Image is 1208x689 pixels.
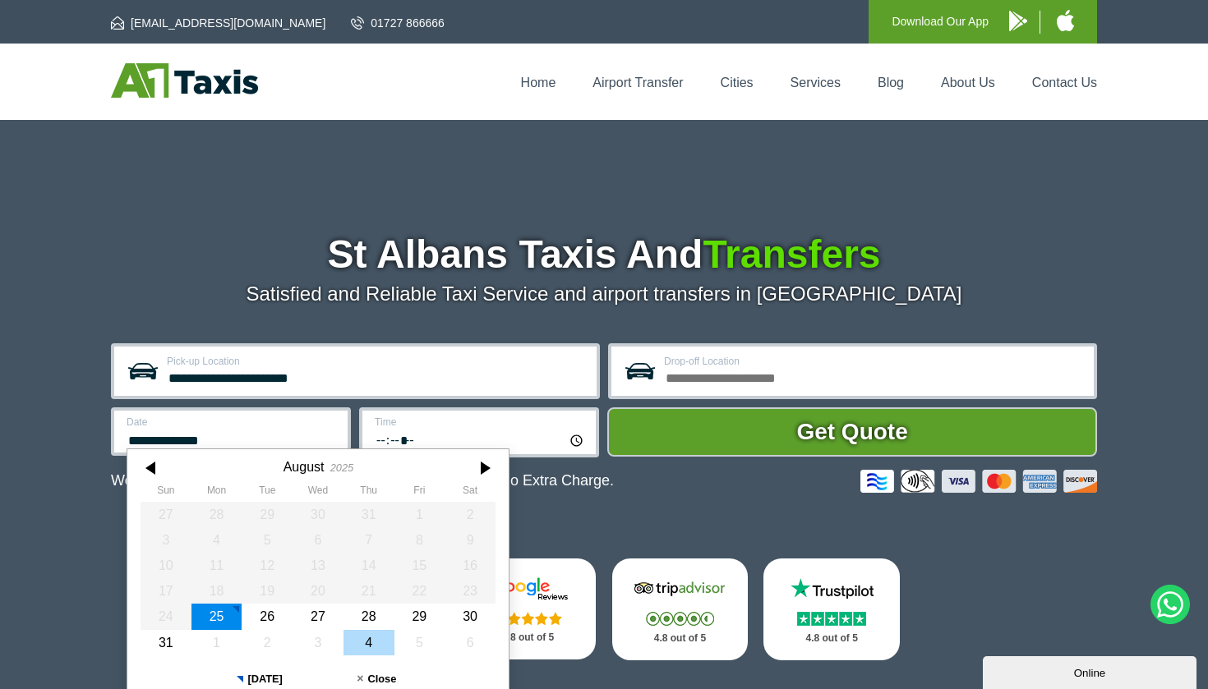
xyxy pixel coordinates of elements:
div: 20 August 2025 [293,578,343,604]
div: 21 August 2025 [343,578,394,604]
div: 13 August 2025 [293,553,343,578]
div: 06 September 2025 [445,630,496,655]
div: 11 August 2025 [191,553,242,578]
div: 18 August 2025 [191,578,242,604]
div: 04 August 2025 [191,527,242,553]
div: 03 September 2025 [293,630,343,655]
div: 12 August 2025 [242,553,293,578]
div: 23 August 2025 [445,578,496,604]
th: Monday [191,485,242,501]
th: Tuesday [242,485,293,501]
div: 27 August 2025 [293,604,343,629]
p: 4.8 out of 5 [478,627,579,648]
div: 31 August 2025 [141,630,191,655]
div: 27 July 2025 [141,502,191,527]
div: 08 August 2025 [394,527,445,553]
div: 30 July 2025 [293,502,343,527]
div: August [284,459,325,475]
a: 01727 866666 [351,15,445,31]
div: 16 August 2025 [445,553,496,578]
h1: St Albans Taxis And [111,235,1097,274]
div: 02 September 2025 [242,630,293,655]
div: 31 July 2025 [343,502,394,527]
p: We Now Accept Card & Contactless Payment In [111,472,614,489]
div: 14 August 2025 [343,553,394,578]
div: 09 August 2025 [445,527,496,553]
div: 02 August 2025 [445,502,496,527]
th: Friday [394,485,445,501]
img: A1 Taxis Android App [1009,11,1027,31]
label: Time [375,417,586,427]
p: Satisfied and Reliable Taxi Service and airport transfers in [GEOGRAPHIC_DATA] [111,282,1097,305]
img: Tripadvisor [630,576,729,601]
button: Get Quote [607,407,1097,457]
th: Sunday [141,485,191,501]
div: 19 August 2025 [242,578,293,604]
div: 28 August 2025 [343,604,394,629]
a: Home [521,76,556,90]
a: Tripadvisor Stars 4.8 out of 5 [612,558,749,660]
div: 03 August 2025 [141,527,191,553]
div: 26 August 2025 [242,604,293,629]
label: Pick-up Location [167,356,587,366]
a: [EMAIL_ADDRESS][DOMAIN_NAME] [111,15,325,31]
div: 05 September 2025 [394,630,445,655]
div: 10 August 2025 [141,553,191,578]
img: Stars [797,612,866,626]
span: Transfers [703,232,880,276]
a: Cities [721,76,754,90]
div: 29 July 2025 [242,502,293,527]
div: 17 August 2025 [141,578,191,604]
p: Download Our App [892,11,989,32]
div: 04 September 2025 [343,630,394,655]
a: About Us [941,76,995,90]
div: 24 August 2025 [141,604,191,629]
div: 05 August 2025 [242,527,293,553]
div: 07 August 2025 [343,527,394,553]
p: 4.8 out of 5 [782,628,882,649]
div: 15 August 2025 [394,553,445,578]
div: 29 August 2025 [394,604,445,629]
a: Services [791,76,841,90]
a: Airport Transfer [592,76,683,90]
div: 06 August 2025 [293,527,343,553]
img: Stars [494,612,562,625]
iframe: chat widget [983,653,1200,689]
img: Trustpilot [782,576,881,601]
div: 2025 [330,462,353,474]
span: The Car at No Extra Charge. [426,472,614,489]
th: Thursday [343,485,394,501]
div: 01 September 2025 [191,630,242,655]
p: 4.8 out of 5 [630,628,731,649]
img: Google [479,576,578,601]
th: Wednesday [293,485,343,501]
label: Date [127,417,338,427]
a: Trustpilot Stars 4.8 out of 5 [763,558,900,660]
a: Contact Us [1032,76,1097,90]
img: Stars [646,612,714,626]
th: Saturday [445,485,496,501]
img: A1 Taxis iPhone App [1057,10,1074,31]
div: 22 August 2025 [394,578,445,604]
label: Drop-off Location [664,356,1084,366]
a: Blog [878,76,904,90]
img: Credit And Debit Cards [860,470,1097,493]
a: Google Stars 4.8 out of 5 [460,558,597,659]
div: 01 August 2025 [394,502,445,527]
div: 30 August 2025 [445,604,496,629]
img: A1 Taxis St Albans LTD [111,63,258,98]
div: 25 August 2025 [191,604,242,629]
div: 28 July 2025 [191,502,242,527]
